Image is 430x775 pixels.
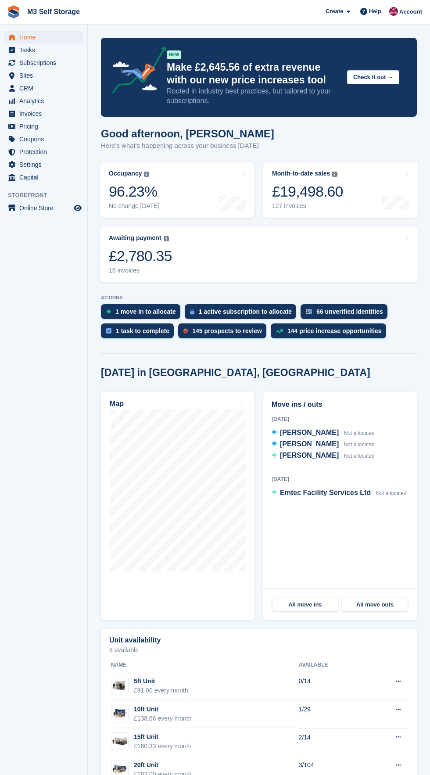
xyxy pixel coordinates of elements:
span: Coupons [19,133,72,145]
span: Tasks [19,44,72,56]
h2: Move ins / outs [272,399,408,410]
a: 66 unverified identities [301,304,392,323]
a: menu [4,69,83,82]
span: CRM [19,82,72,94]
div: No change [DATE] [109,202,160,210]
h1: Good afternoon, [PERSON_NAME] [101,128,274,140]
td: 1/29 [299,700,366,728]
a: All move ins [272,598,338,612]
div: £2,780.35 [109,247,172,265]
div: 145 prospects to review [192,327,262,334]
span: Not allocated [344,430,375,436]
a: menu [4,146,83,158]
div: 1 active subscription to allocate [199,308,292,315]
div: 15ft Unit [134,732,192,742]
div: 1 task to complete [116,327,169,334]
a: menu [4,133,83,145]
a: menu [4,44,83,56]
img: stora-icon-8386f47178a22dfd0bd8f6a31ec36ba5ce8667c1dd55bd0f319d3a0aa187defe.svg [7,5,20,18]
span: Help [369,7,381,16]
img: active_subscription_to_allocate_icon-d502201f5373d7db506a760aba3b589e785aa758c864c3986d89f69b8ff3... [190,309,194,315]
span: Account [399,7,422,16]
a: 1 active subscription to allocate [185,304,301,323]
a: Emtec Facility Services Ltd Not allocated [272,488,407,499]
a: menu [4,171,83,183]
span: Not allocated [344,453,375,459]
div: Month-to-date sales [272,170,330,177]
h2: Unit availability [109,636,161,644]
img: price-adjustments-announcement-icon-8257ccfd72463d97f412b2fc003d46551f7dbcb40ab6d574587a9cd5c0d94... [105,47,166,97]
div: 66 unverified identities [316,308,383,315]
a: menu [4,108,83,120]
a: 1 task to complete [101,323,178,343]
a: menu [4,202,83,214]
p: 6 available [109,647,408,653]
a: 1 move in to allocate [101,304,185,323]
h2: [DATE] in [GEOGRAPHIC_DATA], [GEOGRAPHIC_DATA] [101,367,370,379]
img: 10-ft-container.jpg [111,707,128,720]
a: [PERSON_NAME] Not allocated [272,439,375,450]
p: Here's what's happening across your business [DATE] [101,141,274,151]
span: [PERSON_NAME] [280,440,339,448]
div: NEW [167,50,181,59]
img: verify_identity-adf6edd0f0f0b5bbfe63781bf79b02c33cf7c696d77639b501bdc392416b5a36.svg [306,309,312,314]
a: Month-to-date sales £19,498.60 127 invoices [263,162,418,218]
span: Online Store [19,202,72,214]
th: Name [109,658,299,672]
a: menu [4,95,83,107]
div: 144 price increase opportunities [287,327,382,334]
a: [PERSON_NAME] Not allocated [272,450,375,462]
div: £19,498.60 [272,183,343,201]
span: Storefront [8,191,87,200]
span: Emtec Facility Services Ltd [280,489,371,496]
span: Invoices [19,108,72,120]
div: 96.23% [109,183,160,201]
div: 10ft Unit [134,705,192,714]
img: price_increase_opportunities-93ffe204e8149a01c8c9dc8f82e8f89637d9d84a8eef4429ea346261dce0b2c0.svg [276,329,283,333]
div: 20ft Unit [134,761,192,770]
span: Not allocated [344,441,375,448]
span: Capital [19,171,72,183]
div: 127 invoices [272,202,343,210]
a: menu [4,57,83,69]
td: 0/14 [299,672,366,700]
a: 145 prospects to review [178,323,271,343]
h2: Map [110,400,124,408]
td: 2/14 [299,728,366,756]
span: [PERSON_NAME] [280,452,339,459]
div: [DATE] [272,415,408,423]
p: Rooted in industry best practices, but tailored to your subscriptions. [167,86,340,106]
span: Subscriptions [19,57,72,69]
img: task-75834270c22a3079a89374b754ae025e5fb1db73e45f91037f5363f120a921f8.svg [106,328,111,334]
img: 125-sqft-unit.jpg [111,735,128,748]
div: 1 move in to allocate [115,308,176,315]
a: menu [4,120,83,133]
th: Available [299,658,366,672]
a: menu [4,82,83,94]
div: £91.00 every month [134,686,188,695]
span: Sites [19,69,72,82]
img: 32-sqft-unit.jpg [111,679,128,692]
div: Awaiting payment [109,234,161,242]
p: ACTIONS [101,295,417,301]
img: icon-info-grey-7440780725fd019a000dd9b08b2336e03edf1995a4989e88bcd33f0948082b44.svg [164,236,169,241]
button: Check it out → [347,70,399,85]
a: menu [4,31,83,43]
a: Preview store [72,203,83,213]
span: Pricing [19,120,72,133]
a: [PERSON_NAME] Not allocated [272,427,375,439]
div: [DATE] [272,475,408,483]
a: menu [4,158,83,171]
img: icon-info-grey-7440780725fd019a000dd9b08b2336e03edf1995a4989e88bcd33f0948082b44.svg [332,172,337,177]
span: Not allocated [376,490,407,496]
span: Create [326,7,343,16]
span: Protection [19,146,72,158]
div: £138.66 every month [134,714,192,723]
a: 144 price increase opportunities [271,323,391,343]
div: 5ft Unit [134,677,188,686]
p: Make £2,645.56 of extra revenue with our new price increases tool [167,61,340,86]
a: Map [101,392,254,620]
a: Awaiting payment £2,780.35 16 invoices [100,226,418,282]
span: Analytics [19,95,72,107]
span: Home [19,31,72,43]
